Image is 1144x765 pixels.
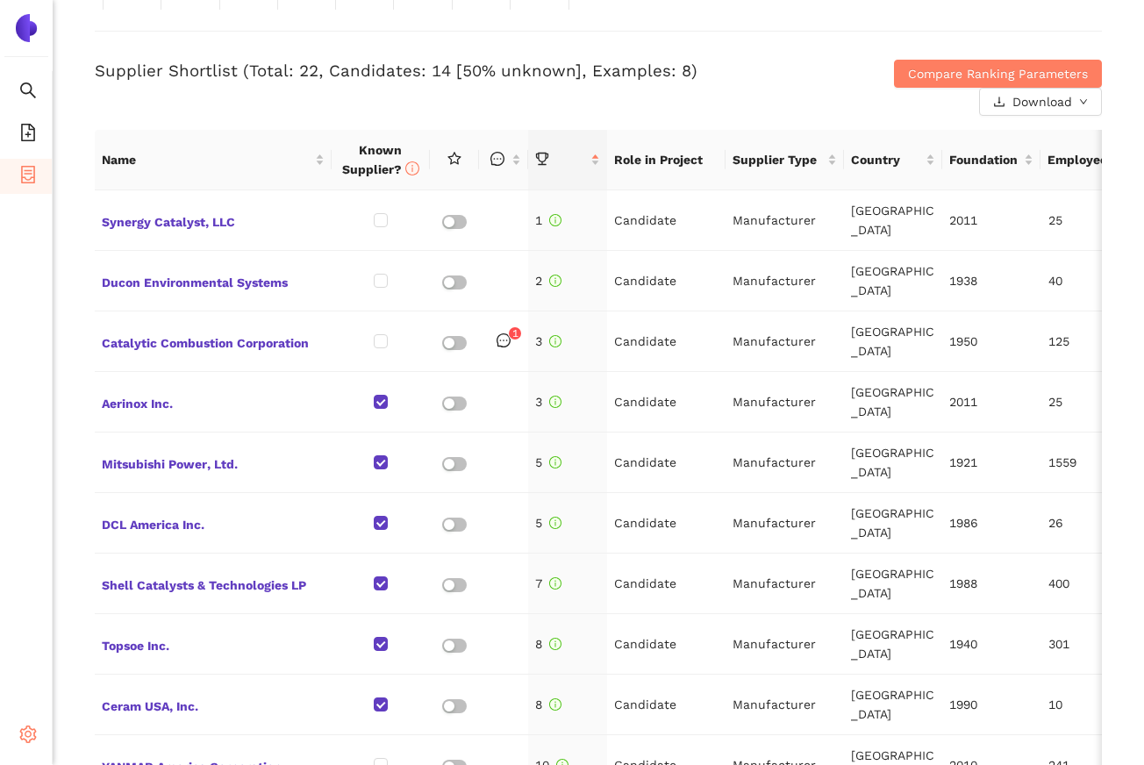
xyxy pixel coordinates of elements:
[844,251,942,311] td: [GEOGRAPHIC_DATA]
[942,251,1040,311] td: 1938
[942,190,1040,251] td: 2011
[942,614,1040,675] td: 1940
[726,614,844,675] td: Manufacturer
[479,130,528,190] th: this column is sortable
[549,396,561,408] span: info-circle
[607,614,726,675] td: Candidate
[844,493,942,554] td: [GEOGRAPHIC_DATA]
[1012,92,1072,111] span: Download
[102,451,325,474] span: Mitsubishi Power, Ltd.
[535,697,561,711] span: 8
[607,493,726,554] td: Candidate
[102,330,325,353] span: Catalytic Combustion Corporation
[607,190,726,251] td: Candidate
[1041,190,1140,251] td: 25
[844,190,942,251] td: [GEOGRAPHIC_DATA]
[726,372,844,433] td: Manufacturer
[102,511,325,534] span: DCL America Inc.
[535,455,561,469] span: 5
[844,614,942,675] td: [GEOGRAPHIC_DATA]
[1041,493,1140,554] td: 26
[1041,372,1140,433] td: 25
[607,130,726,190] th: Role in Project
[549,335,561,347] span: info-circle
[549,517,561,529] span: info-circle
[549,214,561,226] span: info-circle
[535,274,561,288] span: 2
[19,160,37,195] span: container
[535,152,549,166] span: trophy
[102,150,311,169] span: Name
[19,75,37,111] span: search
[908,64,1088,83] span: Compare Ranking Parameters
[733,150,824,169] span: Supplier Type
[549,638,561,650] span: info-circle
[102,209,325,232] span: Synergy Catalyst, LLC
[726,675,844,735] td: Manufacturer
[549,698,561,711] span: info-circle
[942,130,1040,190] th: this column's title is Foundation,this column is sortable
[979,88,1102,116] button: downloadDownloaddown
[102,269,325,292] span: Ducon Environmental Systems
[535,516,561,530] span: 5
[1041,311,1140,372] td: 125
[949,150,1020,169] span: Foundation
[509,327,521,340] sup: 1
[535,213,561,227] span: 1
[549,456,561,468] span: info-circle
[844,130,942,190] th: this column's title is Country,this column is sortable
[490,152,504,166] span: message
[1047,150,1119,169] span: Employees
[95,130,332,190] th: this column's title is Name,this column is sortable
[1041,554,1140,614] td: 400
[535,637,561,651] span: 8
[942,311,1040,372] td: 1950
[607,675,726,735] td: Candidate
[102,693,325,716] span: Ceram USA, Inc.
[851,150,922,169] span: Country
[844,554,942,614] td: [GEOGRAPHIC_DATA]
[844,675,942,735] td: [GEOGRAPHIC_DATA]
[726,493,844,554] td: Manufacturer
[512,327,518,340] span: 1
[19,719,37,754] span: setting
[844,372,942,433] td: [GEOGRAPHIC_DATA]
[549,275,561,287] span: info-circle
[535,395,561,409] span: 3
[102,572,325,595] span: Shell Catalysts & Technologies LP
[844,311,942,372] td: [GEOGRAPHIC_DATA]
[535,334,561,348] span: 3
[726,130,844,190] th: this column's title is Supplier Type,this column is sortable
[1041,433,1140,493] td: 1559
[942,675,1040,735] td: 1990
[942,372,1040,433] td: 2011
[607,554,726,614] td: Candidate
[497,333,511,347] span: message
[95,60,766,82] h3: Supplier Shortlist (Total: 22, Candidates: 14 [50% unknown], Examples: 8)
[942,433,1040,493] td: 1921
[607,433,726,493] td: Candidate
[726,554,844,614] td: Manufacturer
[942,493,1040,554] td: 1986
[607,311,726,372] td: Candidate
[844,433,942,493] td: [GEOGRAPHIC_DATA]
[1041,251,1140,311] td: 40
[535,576,561,590] span: 7
[549,577,561,590] span: info-circle
[1041,675,1140,735] td: 10
[1041,614,1140,675] td: 301
[726,251,844,311] td: Manufacturer
[1040,130,1139,190] th: this column's title is Employees,this column is sortable
[102,390,325,413] span: Aerinox Inc.
[405,161,419,175] span: info-circle
[894,60,1102,88] button: Compare Ranking Parameters
[726,433,844,493] td: Manufacturer
[12,14,40,42] img: Logo
[102,633,325,655] span: Topsoe Inc.
[942,554,1040,614] td: 1988
[342,143,419,176] span: Known Supplier?
[1079,97,1088,108] span: down
[447,152,461,166] span: star
[19,118,37,153] span: file-add
[726,190,844,251] td: Manufacturer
